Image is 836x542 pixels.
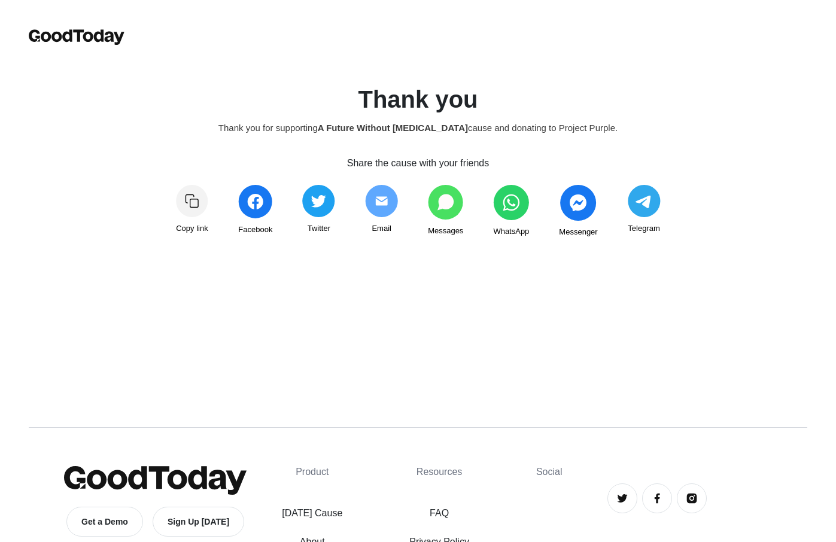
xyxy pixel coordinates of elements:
img: GoodToday [64,466,247,495]
a: Email [365,185,398,239]
img: share_whatsapp-5443f3cdddf22c2a0b826378880ed971e5ae1b823a31c339f5b218d16a196cbc.svg [493,185,529,220]
span: Twitter [308,222,330,235]
span: Email [372,222,391,235]
a: Twitter [607,483,637,513]
img: Facebook [651,492,663,504]
a: FAQ [409,506,469,520]
strong: A Future Without [MEDICAL_DATA] [318,123,468,133]
a: Twitter [302,185,335,239]
a: Messenger [559,185,597,239]
img: share_messenger-c45e1c7bcbce93979a22818f7576546ad346c06511f898ed389b6e9c643ac9fb.svg [560,185,597,221]
a: Copy link [176,185,209,239]
a: [DATE] Cause [282,506,342,520]
span: Telegram [628,222,659,235]
span: Messages [428,224,463,237]
div: Share the cause with your friends [44,156,792,170]
img: Twitter [616,492,628,504]
a: Get a Demo [66,507,143,537]
span: Facebook [238,223,272,236]
img: share_email2-0c4679e4b4386d6a5b86d8c72d62db284505652625843b8f2b6952039b23a09d.svg [365,185,398,217]
a: Messages [428,185,463,239]
img: share_messages-3b1fb8c04668ff7766dd816aae91723b8c2b0b6fc9585005e55ff97ac9a0ace1.svg [428,185,463,220]
img: share_twitter-4edeb73ec953106eaf988c2bc856af36d9939993d6d052e2104170eae85ec90a.svg [302,185,335,217]
h4: Resources [409,466,469,477]
a: Facebook [238,185,272,239]
img: Instagram [686,492,698,504]
div: Thank you for supporting cause and donating to Project Purple. [44,120,792,136]
a: Facebook [642,483,672,513]
span: Copy link [176,222,208,235]
span: Messenger [559,226,597,239]
span: WhatsApp [493,225,529,238]
img: GoodToday [29,29,124,45]
img: share_facebook-c991d833322401cbb4f237049bfc194d63ef308eb3503c7c3024a8cbde471ffb.svg [238,185,272,218]
a: Sign Up [DATE] [153,507,244,537]
img: share_telegram-202ce42bf2dc56a75ae6f480dc55a76afea62cc0f429ad49403062cf127563fc.svg [628,185,661,217]
h4: Social [536,466,807,477]
a: Instagram [677,483,707,513]
h1: Thank you [44,90,792,109]
img: Copy link [176,185,209,217]
h4: Product [282,466,342,477]
a: WhatsApp [493,185,529,239]
a: Telegram [628,185,661,239]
